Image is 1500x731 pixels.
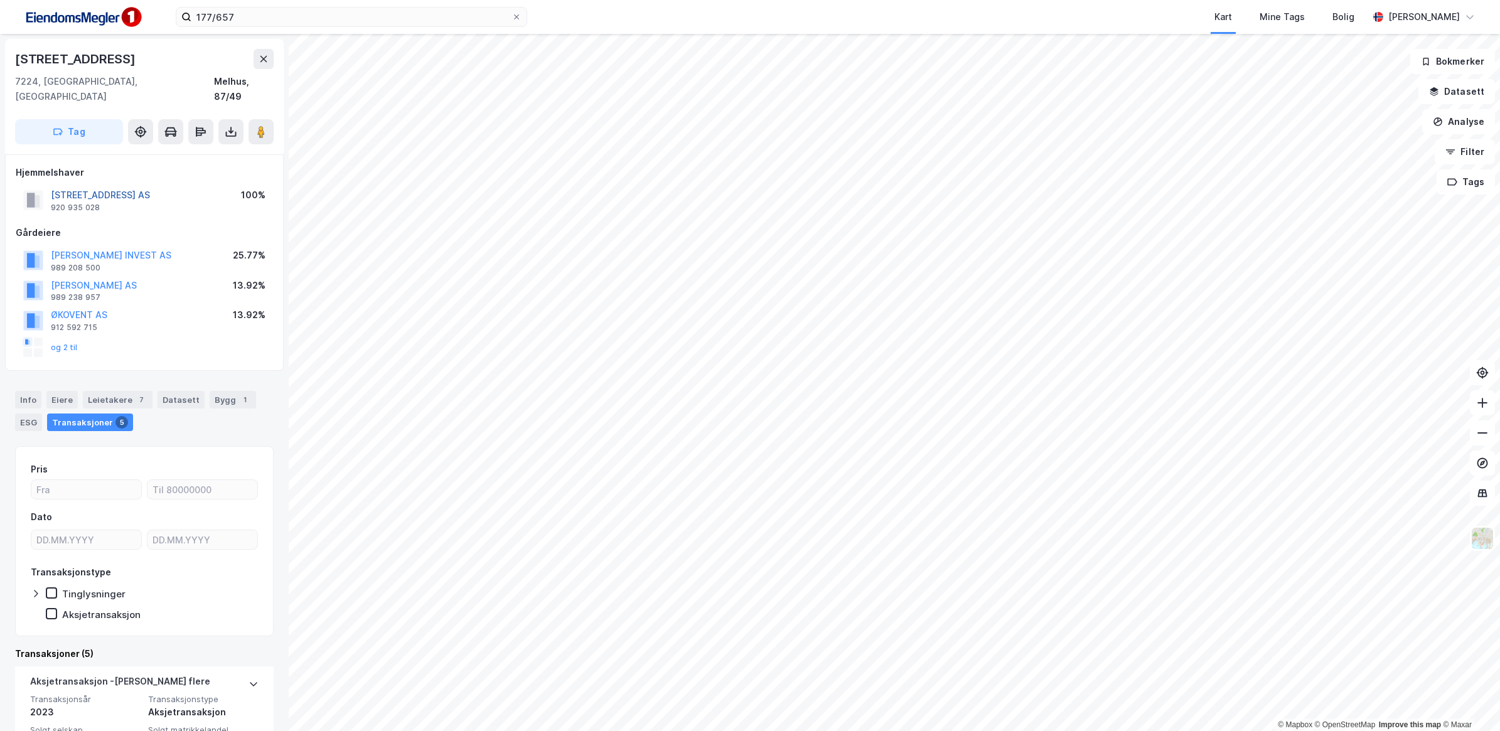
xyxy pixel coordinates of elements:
div: Pris [31,462,48,477]
div: 7 [135,393,147,406]
div: 25.77% [233,248,265,263]
div: [PERSON_NAME] [1388,9,1460,24]
div: Transaksjoner [47,414,133,431]
img: F4PB6Px+NJ5v8B7XTbfpPpyloAAAAASUVORK5CYII= [20,3,146,31]
div: [STREET_ADDRESS] [15,49,138,69]
img: Z [1471,526,1494,550]
button: Filter [1435,139,1495,164]
input: DD.MM.YYYY [147,530,257,549]
div: Leietakere [83,391,153,408]
div: 100% [241,188,265,203]
div: Melhus, 87/49 [214,74,274,104]
div: Transaksjonstype [31,565,111,580]
div: Datasett [158,391,205,408]
div: 5 [115,416,128,429]
button: Analyse [1422,109,1495,134]
a: Improve this map [1379,720,1441,729]
div: Aksjetransaksjon - [PERSON_NAME] flere [30,674,210,694]
div: Transaksjoner (5) [15,646,274,661]
div: Kontrollprogram for chat [1437,671,1500,731]
button: Bokmerker [1410,49,1495,74]
span: Transaksjonsår [30,694,141,705]
button: Tag [15,119,123,144]
div: Gårdeiere [16,225,273,240]
div: 920 935 028 [51,203,100,213]
div: 13.92% [233,307,265,323]
a: Mapbox [1278,720,1312,729]
div: Mine Tags [1260,9,1305,24]
div: 13.92% [233,278,265,293]
div: Eiere [46,391,78,408]
div: 1 [238,393,251,406]
div: Aksjetransaksjon [62,609,141,621]
div: Aksjetransaksjon [148,705,259,720]
a: OpenStreetMap [1315,720,1376,729]
input: DD.MM.YYYY [31,530,141,549]
div: Tinglysninger [62,588,126,600]
input: Fra [31,480,141,499]
div: 7224, [GEOGRAPHIC_DATA], [GEOGRAPHIC_DATA] [15,74,214,104]
div: Kart [1214,9,1232,24]
iframe: Chat Widget [1437,671,1500,731]
div: 2023 [30,705,141,720]
div: Bolig [1332,9,1354,24]
div: 989 238 957 [51,292,100,302]
div: 912 592 715 [51,323,97,333]
button: Tags [1437,169,1495,195]
div: Info [15,391,41,408]
button: Datasett [1418,79,1495,104]
div: ESG [15,414,42,431]
div: Hjemmelshaver [16,165,273,180]
div: Bygg [210,391,256,408]
div: Dato [31,510,52,525]
input: Søk på adresse, matrikkel, gårdeiere, leietakere eller personer [191,8,512,26]
div: 989 208 500 [51,263,100,273]
span: Transaksjonstype [148,694,259,705]
input: Til 80000000 [147,480,257,499]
